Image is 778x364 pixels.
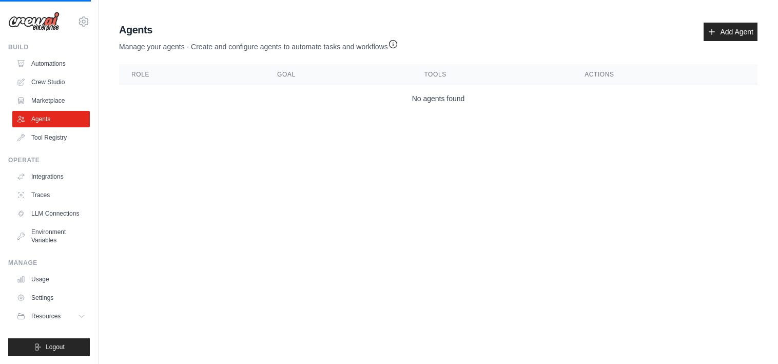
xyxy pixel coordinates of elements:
[12,129,90,146] a: Tool Registry
[265,64,412,85] th: Goal
[12,271,90,288] a: Usage
[12,55,90,72] a: Automations
[12,187,90,203] a: Traces
[8,12,60,31] img: Logo
[12,224,90,248] a: Environment Variables
[572,64,757,85] th: Actions
[704,23,757,41] a: Add Agent
[12,290,90,306] a: Settings
[8,156,90,164] div: Operate
[12,92,90,109] a: Marketplace
[12,205,90,222] a: LLM Connections
[12,308,90,324] button: Resources
[119,64,265,85] th: Role
[119,23,398,37] h2: Agents
[12,111,90,127] a: Agents
[31,312,61,320] span: Resources
[412,64,572,85] th: Tools
[46,343,65,351] span: Logout
[119,37,398,52] p: Manage your agents - Create and configure agents to automate tasks and workflows
[12,74,90,90] a: Crew Studio
[8,43,90,51] div: Build
[119,85,757,112] td: No agents found
[8,259,90,267] div: Manage
[8,338,90,356] button: Logout
[12,168,90,185] a: Integrations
